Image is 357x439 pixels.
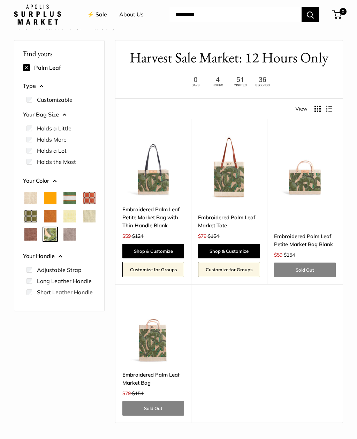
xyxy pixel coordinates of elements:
a: Embroidered Palm Leaf Market Totedescription_A multi-layered motif with eight varying thread colors. [198,136,260,198]
button: Display products as list [326,106,332,112]
a: Home [14,24,28,31]
span: $79 [198,233,206,239]
span: $124 [132,233,143,239]
label: Customizable [37,96,73,104]
button: Court Green [63,192,76,204]
a: Embroidered Palm Leaf Petite Market Bag with Thin Handle Blank [122,205,184,230]
a: Embroidered Palm Leaf Petite Market Bag Blank [274,232,336,249]
span: Harvest Sale Market: 12 Hours Only [35,24,115,31]
a: Sold Out [122,401,184,416]
button: Mint Sorbet [83,210,96,222]
button: Cognac [44,210,56,222]
a: Sold Out [274,263,336,277]
span: $154 [132,390,143,396]
span: $154 [284,252,295,258]
button: Chenille Window Sage [24,210,37,222]
button: Your Handle [23,251,96,262]
button: Type [23,81,96,91]
a: Embroidered Palm Leaf Market Bag [122,371,184,387]
img: 12 hours only. Ends at 8pm [185,75,273,89]
button: Search [302,7,319,22]
span: $59 [274,252,282,258]
button: Daisy [63,210,76,222]
a: description_Each bag takes 8-hours to handcraft thanks to our artisan cooperative.description_Sid... [122,302,184,363]
a: About Us [119,9,144,20]
a: description_Each bag takes 8-hours to handcraft thanks to our artisan cooperative.Embroidered Pal... [274,136,336,198]
img: description_Each bag takes 8-hours to handcraft thanks to our artisan cooperative. [274,136,336,198]
label: Holds a Little [37,124,71,133]
a: description_Each bag takes 8-hours to handcraft thanks to our artisan cooperative.description_A m... [122,136,184,198]
button: Orange [44,192,56,204]
img: Apolis: Surplus Market [14,5,61,25]
a: Embroidered Palm Leaf Market Tote [198,213,260,230]
label: Short Leather Handle [37,288,93,296]
button: Palm Leaf [44,228,56,241]
p: Find yours [23,47,96,60]
button: Mustang [24,228,37,241]
a: Shop & Customize [122,244,184,258]
button: Your Bag Size [23,109,96,120]
h1: Harvest Sale Market: 12 Hours Only [126,47,332,68]
span: $154 [208,233,219,239]
input: Search... [170,7,302,22]
span: 0 [340,8,347,15]
div: Palm Leaf [23,62,96,73]
button: Display products as grid [314,106,321,112]
a: ⚡️ Sale [87,9,107,20]
a: Customize for Groups [122,262,184,277]
a: 0 [333,10,342,19]
span: View [295,104,307,114]
a: Customize for Groups [198,262,260,277]
label: Long Leather Handle [37,277,92,285]
a: Shop & Customize [198,244,260,258]
span: $59 [122,233,131,239]
button: Chenille Window Brick [83,192,96,204]
img: description_Each bag takes 8-hours to handcraft thanks to our artisan cooperative. [122,136,184,198]
img: description_Each bag takes 8-hours to handcraft thanks to our artisan cooperative. [122,302,184,363]
button: Your Color [23,176,96,186]
label: Holds a Lot [37,146,67,155]
img: Embroidered Palm Leaf Market Tote [198,136,260,198]
label: Adjustable Strap [37,266,82,274]
button: Natural [24,192,37,204]
label: Holds the Most [37,158,76,166]
span: $79 [122,390,131,396]
label: Holds More [37,135,67,144]
button: Taupe [63,228,76,241]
